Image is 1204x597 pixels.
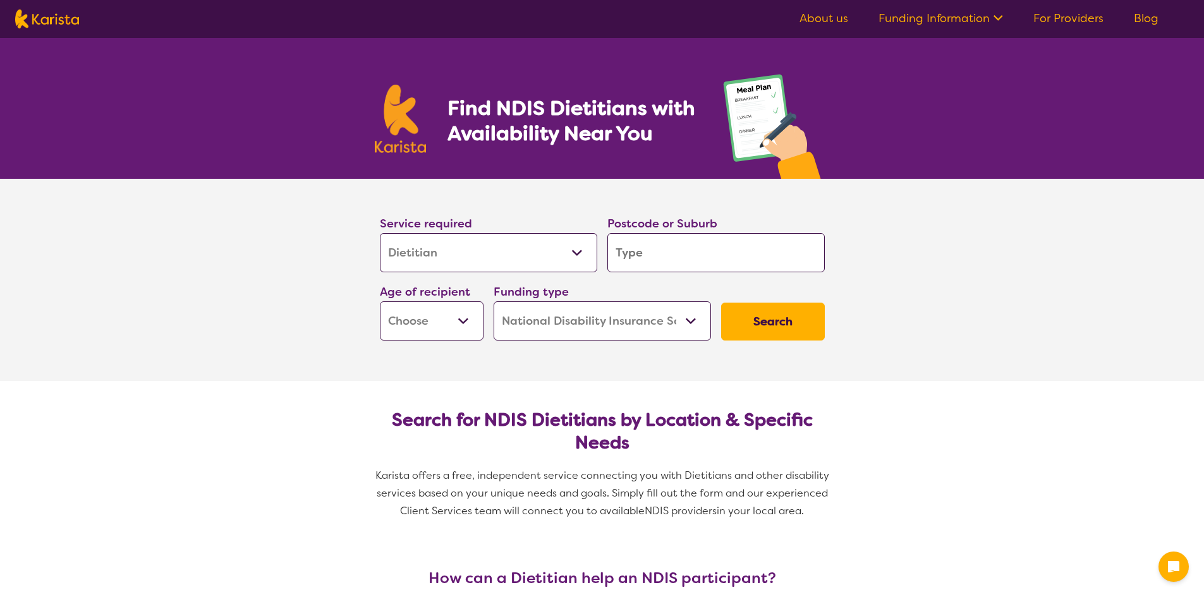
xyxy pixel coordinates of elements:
[494,284,569,299] label: Funding type
[721,303,825,341] button: Search
[375,469,832,517] span: Karista offers a free, independent service connecting you with Dietitians and other disability se...
[719,68,830,179] img: dietitian
[671,504,717,517] span: providers
[380,284,470,299] label: Age of recipient
[717,504,804,517] span: in your local area.
[447,95,697,146] h1: Find NDIS Dietitians with Availability Near You
[607,216,717,231] label: Postcode or Suburb
[375,85,427,153] img: Karista logo
[380,216,472,231] label: Service required
[607,233,825,272] input: Type
[645,504,669,517] span: NDIS
[800,11,848,26] a: About us
[390,409,815,454] h2: Search for NDIS Dietitians by Location & Specific Needs
[879,11,1003,26] a: Funding Information
[375,569,830,587] h3: How can a Dietitian help an NDIS participant?
[1033,11,1104,26] a: For Providers
[15,9,79,28] img: Karista logo
[1134,11,1158,26] a: Blog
